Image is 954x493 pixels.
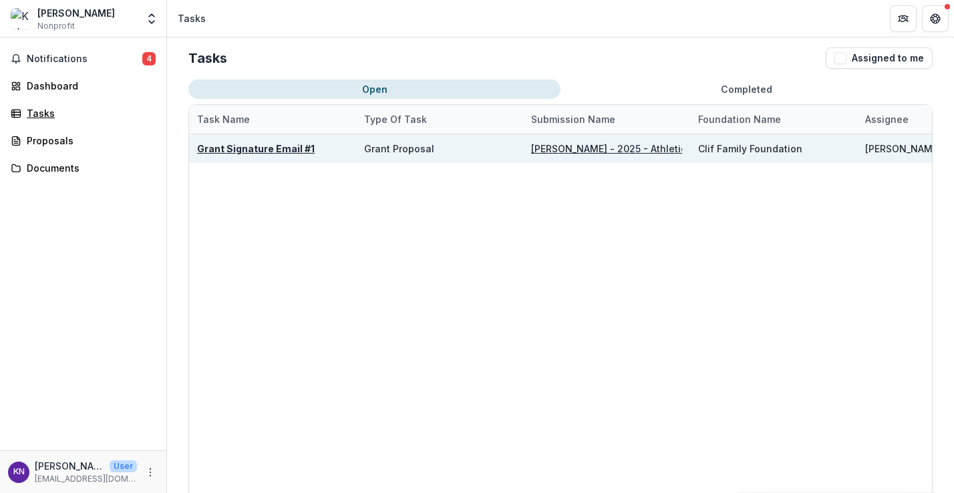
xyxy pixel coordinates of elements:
[356,112,435,126] div: Type of Task
[142,52,156,65] span: 4
[142,464,158,480] button: More
[27,53,142,65] span: Notifications
[356,105,523,134] div: Type of Task
[37,20,75,32] span: Nonprofit
[27,161,150,175] div: Documents
[189,112,258,126] div: Task Name
[922,5,949,32] button: Get Help
[35,473,137,485] p: [EMAIL_ADDRESS][DOMAIN_NAME]
[188,79,561,99] button: Open
[13,468,25,476] div: Kyle Negomir
[189,105,356,134] div: Task Name
[27,79,150,93] div: Dashboard
[865,142,941,156] div: [PERSON_NAME]
[178,11,206,25] div: Tasks
[35,459,104,473] p: [PERSON_NAME]
[110,460,137,472] p: User
[857,112,917,126] div: Assignee
[523,105,690,134] div: Submission Name
[698,142,802,156] div: Clif Family Foundation
[5,130,161,152] a: Proposals
[690,105,857,134] div: Foundation Name
[27,106,150,120] div: Tasks
[890,5,917,32] button: Partners
[5,102,161,124] a: Tasks
[523,112,623,126] div: Submission Name
[37,6,115,20] div: [PERSON_NAME]
[826,47,933,69] button: Assigned to me
[188,50,227,66] h2: Tasks
[531,143,786,154] a: [PERSON_NAME] - 2025 - Athletic Scholarship Program
[172,9,211,28] nav: breadcrumb
[561,79,933,99] button: Completed
[27,134,150,148] div: Proposals
[364,142,434,156] div: Grant Proposal
[197,143,315,154] a: Grant Signature Email #1
[5,157,161,179] a: Documents
[5,75,161,97] a: Dashboard
[690,112,789,126] div: Foundation Name
[11,8,32,29] img: Kyle Negomir
[142,5,161,32] button: Open entity switcher
[5,48,161,69] button: Notifications4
